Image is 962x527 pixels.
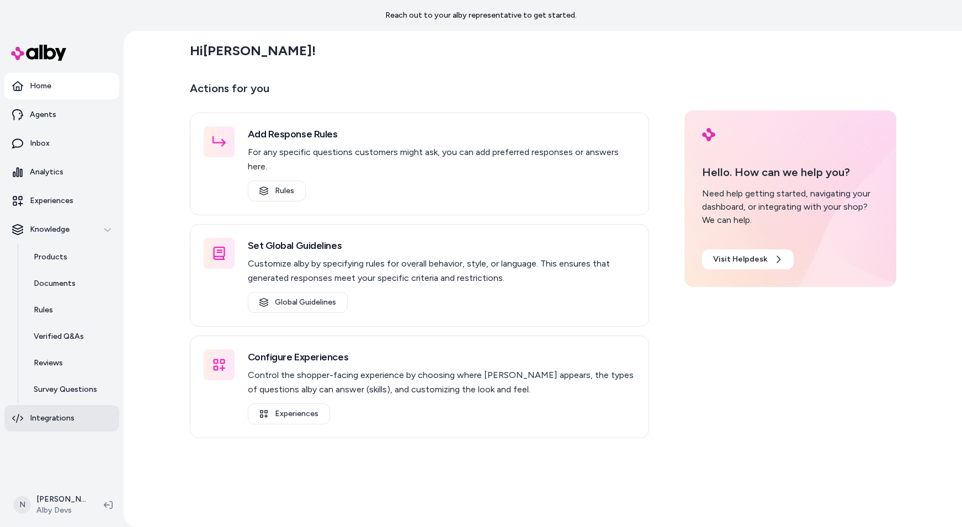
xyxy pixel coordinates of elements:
[34,278,76,289] p: Documents
[23,270,119,297] a: Documents
[248,292,348,313] a: Global Guidelines
[23,244,119,270] a: Products
[248,349,635,365] h3: Configure Experiences
[36,505,86,516] span: Alby Devs
[34,358,63,369] p: Reviews
[36,494,86,505] p: [PERSON_NAME]
[34,384,97,395] p: Survey Questions
[4,405,119,432] a: Integrations
[30,109,56,120] p: Agents
[34,305,53,316] p: Rules
[190,42,316,59] h2: Hi [PERSON_NAME] !
[248,368,635,397] p: Control the shopper-facing experience by choosing where [PERSON_NAME] appears, the types of quest...
[248,180,306,201] a: Rules
[248,145,635,174] p: For any specific questions customers might ask, you can add preferred responses or answers here.
[248,126,635,142] h3: Add Response Rules
[30,167,63,178] p: Analytics
[30,138,50,149] p: Inbox
[702,187,879,227] div: Need help getting started, navigating your dashboard, or integrating with your shop? We can help.
[23,350,119,376] a: Reviews
[30,195,73,206] p: Experiences
[4,73,119,99] a: Home
[30,224,70,235] p: Knowledge
[702,128,715,141] img: alby Logo
[4,159,119,185] a: Analytics
[34,252,67,263] p: Products
[4,188,119,214] a: Experiences
[4,216,119,243] button: Knowledge
[385,10,577,21] p: Reach out to your alby representative to get started.
[7,487,95,523] button: N[PERSON_NAME]Alby Devs
[23,323,119,350] a: Verified Q&As
[248,403,330,424] a: Experiences
[11,45,66,61] img: alby Logo
[23,297,119,323] a: Rules
[248,238,635,253] h3: Set Global Guidelines
[30,81,51,92] p: Home
[190,79,649,106] p: Actions for you
[34,331,84,342] p: Verified Q&As
[13,496,31,514] span: N
[30,413,75,424] p: Integrations
[4,130,119,157] a: Inbox
[248,257,635,285] p: Customize alby by specifying rules for overall behavior, style, or language. This ensures that ge...
[702,164,879,180] p: Hello. How can we help you?
[4,102,119,128] a: Agents
[702,249,794,269] a: Visit Helpdesk
[23,376,119,403] a: Survey Questions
